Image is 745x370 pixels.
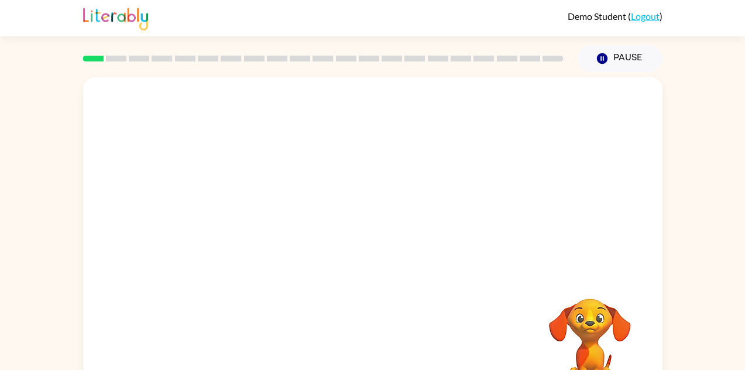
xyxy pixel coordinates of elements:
[568,11,628,22] span: Demo Student
[631,11,660,22] a: Logout
[568,11,662,22] div: ( )
[578,45,662,72] button: Pause
[83,5,148,30] img: Literably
